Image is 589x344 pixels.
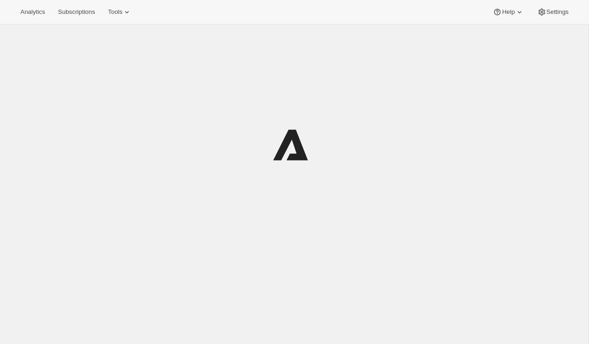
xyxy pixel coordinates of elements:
button: Help [487,6,529,18]
span: Tools [108,8,122,16]
span: Help [502,8,514,16]
button: Tools [102,6,137,18]
span: Subscriptions [58,8,95,16]
span: Settings [546,8,569,16]
span: Analytics [20,8,45,16]
button: Settings [532,6,574,18]
button: Subscriptions [52,6,100,18]
button: Analytics [15,6,50,18]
